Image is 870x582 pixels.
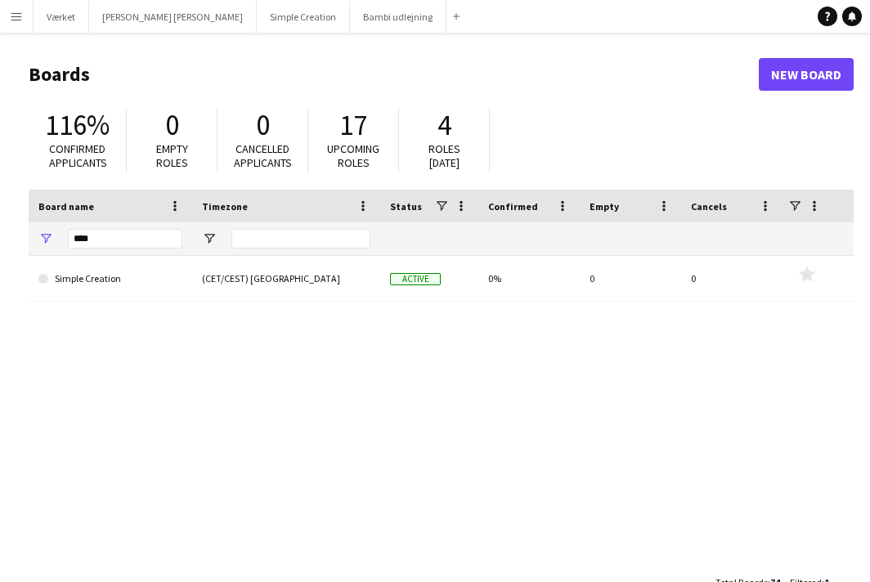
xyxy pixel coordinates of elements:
[202,231,217,246] button: Open Filter Menu
[327,141,379,170] span: Upcoming roles
[350,1,446,33] button: Bambi udlejning
[38,231,53,246] button: Open Filter Menu
[234,141,292,170] span: Cancelled applicants
[390,200,422,213] span: Status
[256,107,270,143] span: 0
[49,141,107,170] span: Confirmed applicants
[257,1,350,33] button: Simple Creation
[165,107,179,143] span: 0
[590,200,619,213] span: Empty
[691,200,727,213] span: Cancels
[231,229,370,248] input: Timezone Filter Input
[38,256,182,302] a: Simple Creation
[192,256,380,301] div: (CET/CEST) [GEOGRAPHIC_DATA]
[681,256,783,301] div: 0
[437,107,451,143] span: 4
[156,141,188,170] span: Empty roles
[34,1,89,33] button: Værket
[488,200,538,213] span: Confirmed
[580,256,681,301] div: 0
[68,229,182,248] input: Board name Filter Input
[38,200,94,213] span: Board name
[428,141,460,170] span: Roles [DATE]
[45,107,110,143] span: 116%
[478,256,580,301] div: 0%
[339,107,367,143] span: 17
[390,273,441,285] span: Active
[202,200,248,213] span: Timezone
[759,58,854,91] a: New Board
[89,1,257,33] button: [PERSON_NAME] [PERSON_NAME]
[29,62,759,87] h1: Boards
